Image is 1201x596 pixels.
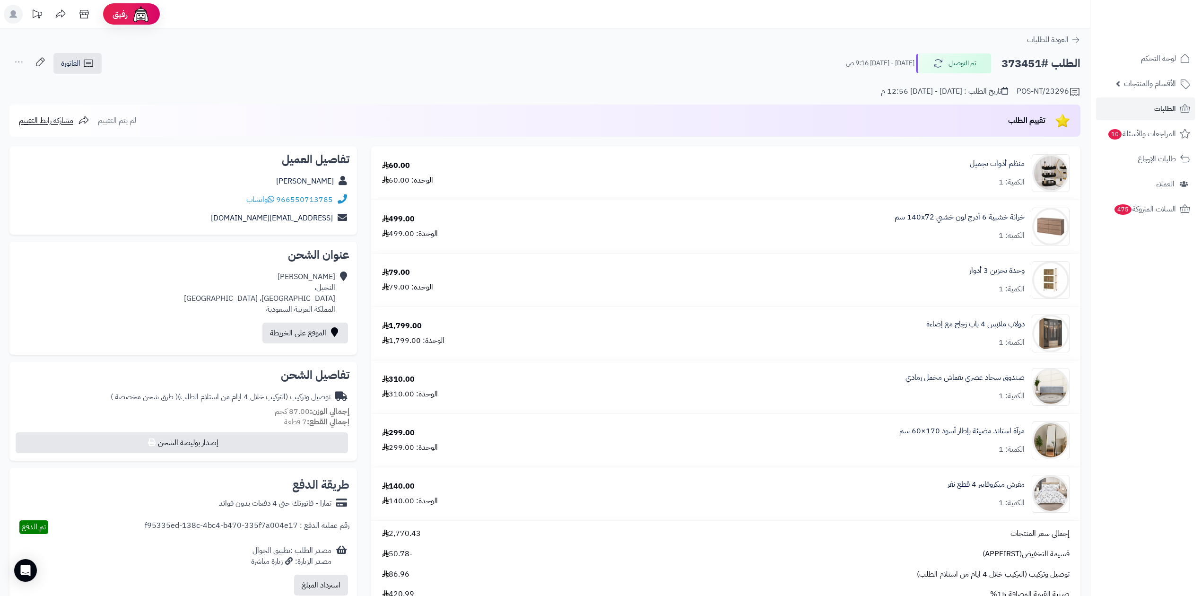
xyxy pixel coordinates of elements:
small: 87.00 كجم [275,406,349,417]
div: تاريخ الطلب : [DATE] - [DATE] 12:56 م [881,86,1008,97]
a: لوحة التحكم [1096,47,1195,70]
a: 966550713785 [276,194,333,205]
span: لوحة التحكم [1141,52,1176,65]
div: الكمية: 1 [999,444,1025,455]
div: الكمية: 1 [999,284,1025,295]
div: الكمية: 1 [999,337,1025,348]
small: [DATE] - [DATE] 9:16 ص [846,59,914,68]
a: واتساب [246,194,274,205]
div: الوحدة: 140.00 [382,496,438,507]
span: السلات المتروكة [1114,202,1176,216]
a: منظم أدوات تجميل [970,158,1025,169]
a: مشاركة رابط التقييم [19,115,89,126]
span: الأقسام والمنتجات [1124,77,1176,90]
div: الوحدة: 60.00 [382,175,433,186]
a: مفرش ميكروفايبر 4 قطع نفر [948,479,1025,490]
div: الكمية: 1 [999,498,1025,508]
div: توصيل وتركيب (التركيب خلال 4 ايام من استلام الطلب) [111,392,331,403]
a: وحدة تخزين 3 أدوار [969,265,1025,276]
span: تقييم الطلب [1008,115,1045,126]
div: 1,799.00 [382,321,422,332]
a: دولاب ملابس 4 باب زجاج مع إضاءة [926,319,1025,330]
a: الموقع على الخريطة [262,323,348,343]
a: تحديثات المنصة [25,5,49,26]
div: Open Intercom Messenger [14,559,37,582]
div: 499.00 [382,214,415,225]
h2: طريقة الدفع [292,479,349,491]
span: العودة للطلبات [1027,34,1069,45]
button: استرداد المبلغ [294,575,348,596]
a: الطلبات [1096,97,1195,120]
a: الفاتورة [53,53,102,74]
img: 1753266186-1-90x90.jpg [1032,368,1069,406]
img: 1752058398-1(9)-90x90.jpg [1032,208,1069,245]
img: 1753775987-1-90x90.jpg [1032,421,1069,459]
img: ai-face.png [131,5,150,24]
button: إصدار بوليصة الشحن [16,432,348,453]
span: 86.96 [382,569,409,580]
span: -50.78 [382,549,412,560]
span: طلبات الإرجاع [1138,152,1176,166]
span: توصيل وتركيب (التركيب خلال 4 ايام من استلام الطلب) [917,569,1070,580]
a: السلات المتروكة475 [1096,198,1195,220]
h2: الطلب #373451 [1001,54,1080,73]
span: رفيق [113,9,128,20]
img: 1742132386-110103010021.1-90x90.jpg [1032,315,1069,352]
div: 299.00 [382,428,415,438]
span: قسيمة التخفيض(APPFIRST) [983,549,1070,560]
div: مصدر الطلب :تطبيق الجوال [251,545,331,567]
span: العملاء [1156,177,1175,191]
div: الوحدة: 79.00 [382,282,433,293]
div: الكمية: 1 [999,177,1025,188]
img: 1756024722-110316010065-90x90.jpg [1032,154,1069,192]
div: الوحدة: 499.00 [382,228,438,239]
span: 10 [1108,129,1122,140]
img: logo-2.png [1137,25,1192,45]
a: [EMAIL_ADDRESS][DOMAIN_NAME] [211,212,333,224]
div: مصدر الزيارة: زيارة مباشرة [251,556,331,567]
div: الوحدة: 310.00 [382,389,438,400]
span: الطلبات [1154,102,1176,115]
img: 1738071812-110107010066-90x90.jpg [1032,261,1069,299]
a: العملاء [1096,173,1195,195]
span: 2,770.43 [382,528,421,539]
div: [PERSON_NAME] النخيل، [GEOGRAPHIC_DATA]، [GEOGRAPHIC_DATA] المملكة العربية السعودية [184,272,335,315]
div: تمارا - فاتورتك حتى 4 دفعات بدون فوائد [219,498,331,509]
div: الوحدة: 299.00 [382,442,438,453]
h2: تفاصيل العميل [17,154,349,165]
img: 1754375734-1-90x90.jpg [1032,475,1069,513]
div: رقم عملية الدفع : f95335ed-138c-4bc4-b470-335f7a004e17 [145,520,349,534]
div: 79.00 [382,267,410,278]
div: الكمية: 1 [999,230,1025,241]
a: العودة للطلبات [1027,34,1080,45]
h2: عنوان الشحن [17,249,349,261]
small: 7 قطعة [284,416,349,428]
button: تم التوصيل [916,53,992,73]
strong: إجمالي القطع: [307,416,349,428]
span: المراجعات والأسئلة [1107,127,1176,140]
h2: تفاصيل الشحن [17,369,349,381]
span: تم الدفع [22,521,46,533]
a: مرآة استاند مضيئة بإطار أسود 170×60 سم [899,426,1025,437]
a: خزانة خشبية 6 أدرج لون خشبي 140x72 سم [895,212,1025,223]
span: ( طرق شحن مخصصة ) [111,391,178,403]
div: الوحدة: 1,799.00 [382,335,444,346]
strong: إجمالي الوزن: [310,406,349,417]
span: لم يتم التقييم [98,115,136,126]
a: صندوق سجاد عصري بقماش مخمل رمادي [905,372,1025,383]
span: 475 [1114,204,1131,215]
span: مشاركة رابط التقييم [19,115,73,126]
span: إجمالي سعر المنتجات [1010,528,1070,539]
div: 140.00 [382,481,415,492]
div: 310.00 [382,374,415,385]
a: [PERSON_NAME] [276,175,334,187]
a: المراجعات والأسئلة10 [1096,123,1195,145]
div: 60.00 [382,160,410,171]
span: الفاتورة [61,58,80,69]
a: طلبات الإرجاع [1096,148,1195,170]
div: POS-NT/23296 [1017,86,1080,97]
div: الكمية: 1 [999,391,1025,402]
